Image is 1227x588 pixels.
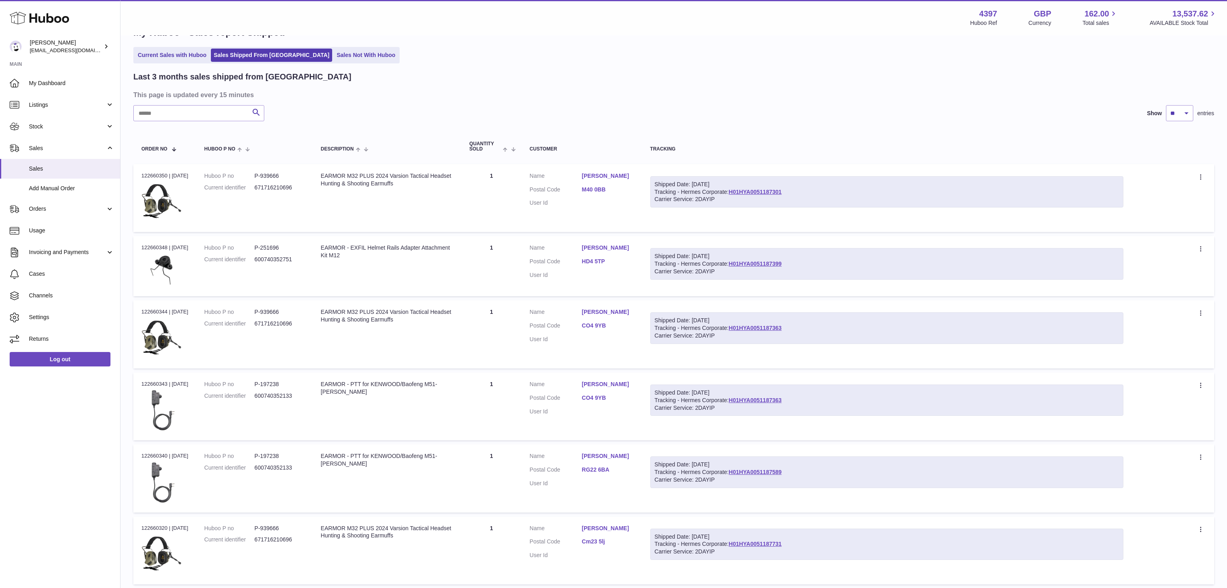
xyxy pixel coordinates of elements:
td: 1 [461,164,522,232]
div: Carrier Service: 2DAYIP [655,332,1119,340]
img: drumnnbass@gmail.com [10,41,22,53]
span: My Dashboard [29,79,114,87]
td: 1 [461,517,522,584]
span: Cases [29,270,114,278]
span: Quantity Sold [470,141,501,152]
strong: GBP [1034,8,1051,19]
div: Tracking - Hermes Corporate: [650,529,1123,560]
a: H01HYA0051187731 [729,541,782,547]
dt: User Id [530,408,582,415]
div: Huboo Ref [970,19,997,27]
span: Settings [29,313,114,321]
a: CO4 9YB [582,394,634,402]
div: Carrier Service: 2DAYIP [655,268,1119,275]
dt: Current identifier [204,392,255,400]
span: Sales [29,144,106,152]
span: Add Manual Order [29,185,114,192]
dt: Name [530,172,582,182]
dd: 600740352133 [255,392,305,400]
a: H01HYA0051187363 [729,325,782,331]
div: EARMOR M32 PLUS 2024 Varsion Tactical Headset Hunting & Shooting Earmuffs [321,308,453,324]
dt: Huboo P no [204,452,255,460]
dt: Postal Code [530,322,582,332]
div: 122660348 | [DATE] [141,244,188,251]
dd: 600740352751 [255,256,305,263]
div: Shipped Date: [DATE] [655,252,1119,260]
a: M40 0BB [582,186,634,193]
div: Shipped Date: [DATE] [655,533,1119,541]
td: 1 [461,300,522,368]
div: Tracking - Hermes Corporate: [650,385,1123,416]
dd: P-939666 [255,308,305,316]
a: [PERSON_NAME] [582,525,634,532]
a: Current Sales with Huboo [135,49,209,62]
div: Shipped Date: [DATE] [655,461,1119,468]
td: 1 [461,372,522,440]
dt: Name [530,244,582,254]
a: Cm23 5lj [582,538,634,545]
span: entries [1197,110,1214,117]
div: Shipped Date: [DATE] [655,317,1119,324]
div: EARMOR - PTT for KENWOOD/Baofeng M51-[PERSON_NAME] [321,380,453,396]
span: [EMAIL_ADDRESS][DOMAIN_NAME] [30,47,118,53]
dt: User Id [530,199,582,207]
dd: P-197238 [255,452,305,460]
a: [PERSON_NAME] [582,172,634,180]
span: Description [321,146,354,152]
dt: Huboo P no [204,172,255,180]
h3: This page is updated every 15 minutes [133,90,1212,99]
dd: 671716210696 [255,320,305,328]
dt: Huboo P no [204,380,255,388]
span: Total sales [1082,19,1118,27]
a: Sales Not With Huboo [334,49,398,62]
dt: Postal Code [530,258,582,267]
dt: Name [530,452,582,462]
td: 1 [461,444,522,512]
a: H01HYA0051187589 [729,469,782,475]
div: 122660344 | [DATE] [141,308,188,315]
span: Stock [29,123,106,130]
dd: P-939666 [255,525,305,532]
dt: Name [530,525,582,534]
a: RG22 6BA [582,466,634,474]
dt: User Id [530,480,582,487]
dt: Current identifier [204,536,255,543]
a: [PERSON_NAME] [582,244,634,252]
a: HD4 5TP [582,258,634,265]
div: Tracking - Hermes Corporate: [650,312,1123,344]
span: Channels [29,292,114,299]
div: EARMOR M32 PLUS 2024 Varsion Tactical Headset Hunting & Shooting Earmuffs [321,172,453,187]
dt: Name [530,380,582,390]
div: Carrier Service: 2DAYIP [655,548,1119,555]
div: 122660343 | [DATE] [141,380,188,388]
span: Usage [29,227,114,234]
dd: P-197238 [255,380,305,388]
div: 122660340 | [DATE] [141,452,188,460]
dt: User Id [530,271,582,279]
a: CO4 9YB [582,322,634,330]
span: Orders [29,205,106,213]
dt: Huboo P no [204,525,255,532]
img: $_1.JPG [141,182,182,222]
div: EARMOR M32 PLUS 2024 Varsion Tactical Headset Hunting & Shooting Earmuffs [321,525,453,540]
div: Tracking - Hermes Corporate: [650,248,1123,280]
span: Returns [29,335,114,343]
label: Show [1147,110,1162,117]
a: H01HYA0051187399 [729,260,782,267]
span: 162.00 [1084,8,1109,19]
dt: Current identifier [204,184,255,191]
a: H01HYA0051187363 [729,397,782,403]
dt: User Id [530,336,582,343]
span: Huboo P no [204,146,235,152]
div: Carrier Service: 2DAYIP [655,195,1119,203]
dt: Postal Code [530,186,582,195]
a: 162.00 Total sales [1082,8,1118,27]
img: $_1.JPG [141,318,182,358]
dt: User Id [530,551,582,559]
dt: Postal Code [530,538,582,547]
td: 1 [461,236,522,296]
div: Tracking - Hermes Corporate: [650,456,1123,488]
img: $_1.JPG [141,462,182,503]
a: [PERSON_NAME] [582,452,634,460]
dt: Current identifier [204,320,255,328]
